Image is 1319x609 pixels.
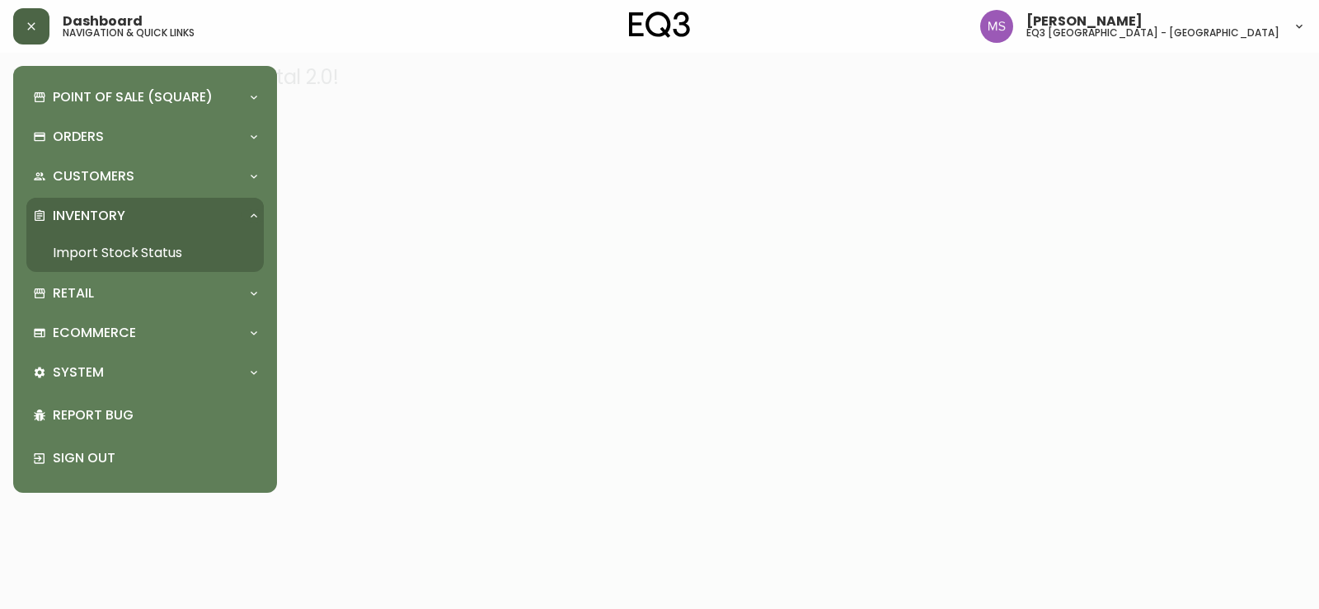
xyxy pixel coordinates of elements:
h5: eq3 [GEOGRAPHIC_DATA] - [GEOGRAPHIC_DATA] [1026,28,1279,38]
div: Ecommerce [26,315,264,351]
div: Customers [26,158,264,194]
img: logo [629,12,690,38]
p: System [53,363,104,382]
div: Report Bug [26,394,264,437]
p: Point of Sale (Square) [53,88,213,106]
div: Orders [26,119,264,155]
p: Customers [53,167,134,185]
a: Import Stock Status [26,234,264,272]
div: Retail [26,275,264,312]
div: System [26,354,264,391]
img: 1b6e43211f6f3cc0b0729c9049b8e7af [980,10,1013,43]
h5: navigation & quick links [63,28,195,38]
span: [PERSON_NAME] [1026,15,1143,28]
p: Inventory [53,207,125,225]
p: Report Bug [53,406,257,424]
p: Retail [53,284,94,302]
div: Point of Sale (Square) [26,79,264,115]
span: Dashboard [63,15,143,28]
p: Sign Out [53,449,257,467]
p: Ecommerce [53,324,136,342]
p: Orders [53,128,104,146]
div: Inventory [26,198,264,234]
div: Sign Out [26,437,264,480]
